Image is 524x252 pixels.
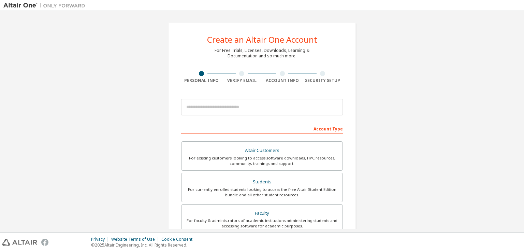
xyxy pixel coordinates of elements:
[186,218,338,229] div: For faculty & administrators of academic institutions administering students and accessing softwa...
[41,239,48,246] img: facebook.svg
[111,237,161,242] div: Website Terms of Use
[186,187,338,198] div: For currently enrolled students looking to access the free Altair Student Edition bundle and all ...
[161,237,196,242] div: Cookie Consent
[91,242,196,248] p: © 2025 Altair Engineering, Inc. All Rights Reserved.
[207,36,317,44] div: Create an Altair One Account
[222,78,262,83] div: Verify Email
[186,155,338,166] div: For existing customers looking to access software downloads, HPC resources, community, trainings ...
[3,2,89,9] img: Altair One
[91,237,111,242] div: Privacy
[181,78,222,83] div: Personal Info
[181,123,343,134] div: Account Type
[215,48,309,59] div: For Free Trials, Licenses, Downloads, Learning & Documentation and so much more.
[186,146,338,155] div: Altair Customers
[186,177,338,187] div: Students
[2,239,37,246] img: altair_logo.svg
[303,78,343,83] div: Security Setup
[262,78,303,83] div: Account Info
[186,209,338,218] div: Faculty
